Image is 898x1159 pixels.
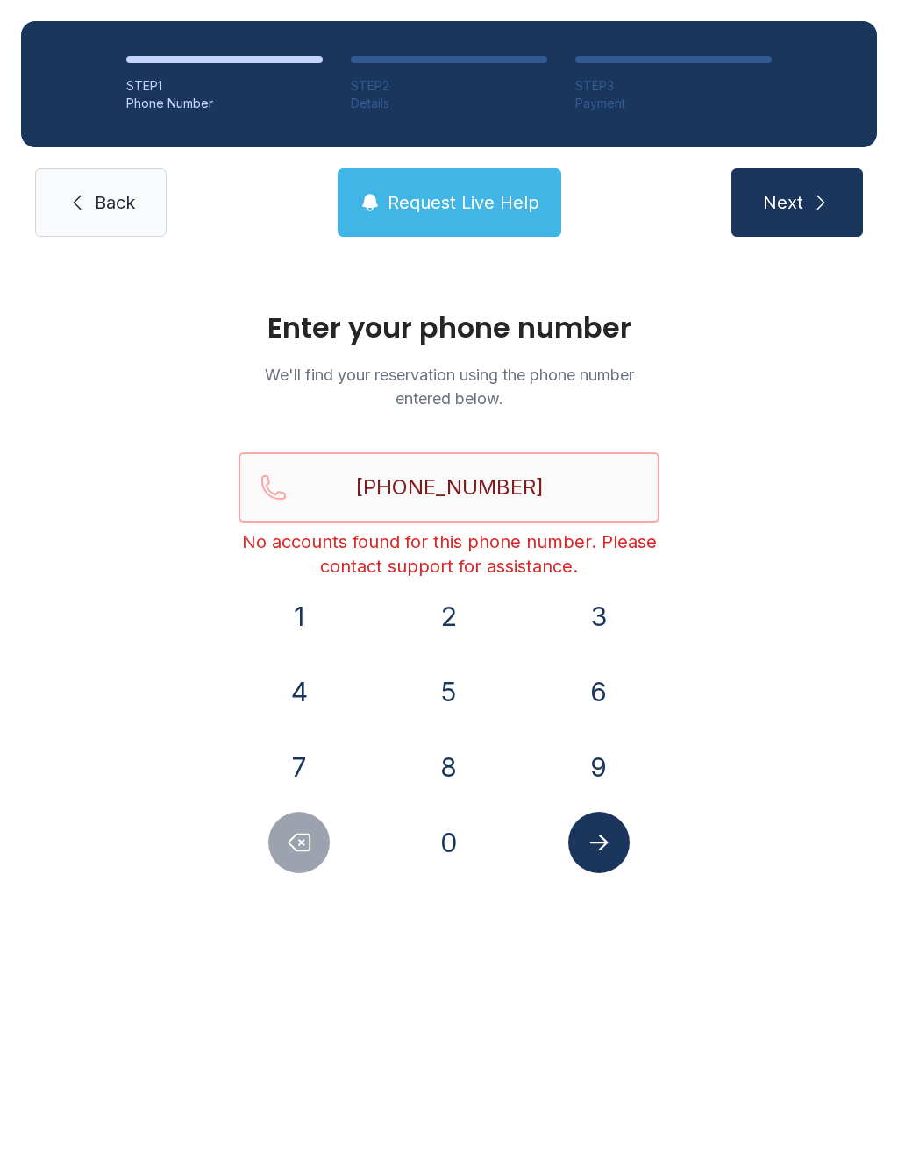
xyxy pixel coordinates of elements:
[268,812,330,873] button: Delete number
[568,812,630,873] button: Submit lookup form
[95,190,135,215] span: Back
[268,736,330,798] button: 7
[126,95,323,112] div: Phone Number
[239,530,659,579] div: No accounts found for this phone number. Please contact support for assistance.
[268,661,330,722] button: 4
[763,190,803,215] span: Next
[568,661,630,722] button: 6
[568,736,630,798] button: 9
[388,190,539,215] span: Request Live Help
[351,77,547,95] div: STEP 2
[418,661,480,722] button: 5
[126,77,323,95] div: STEP 1
[575,77,772,95] div: STEP 3
[418,586,480,647] button: 2
[575,95,772,112] div: Payment
[239,452,659,523] input: Reservation phone number
[239,314,659,342] h1: Enter your phone number
[239,363,659,410] p: We'll find your reservation using the phone number entered below.
[351,95,547,112] div: Details
[268,586,330,647] button: 1
[418,812,480,873] button: 0
[568,586,630,647] button: 3
[418,736,480,798] button: 8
